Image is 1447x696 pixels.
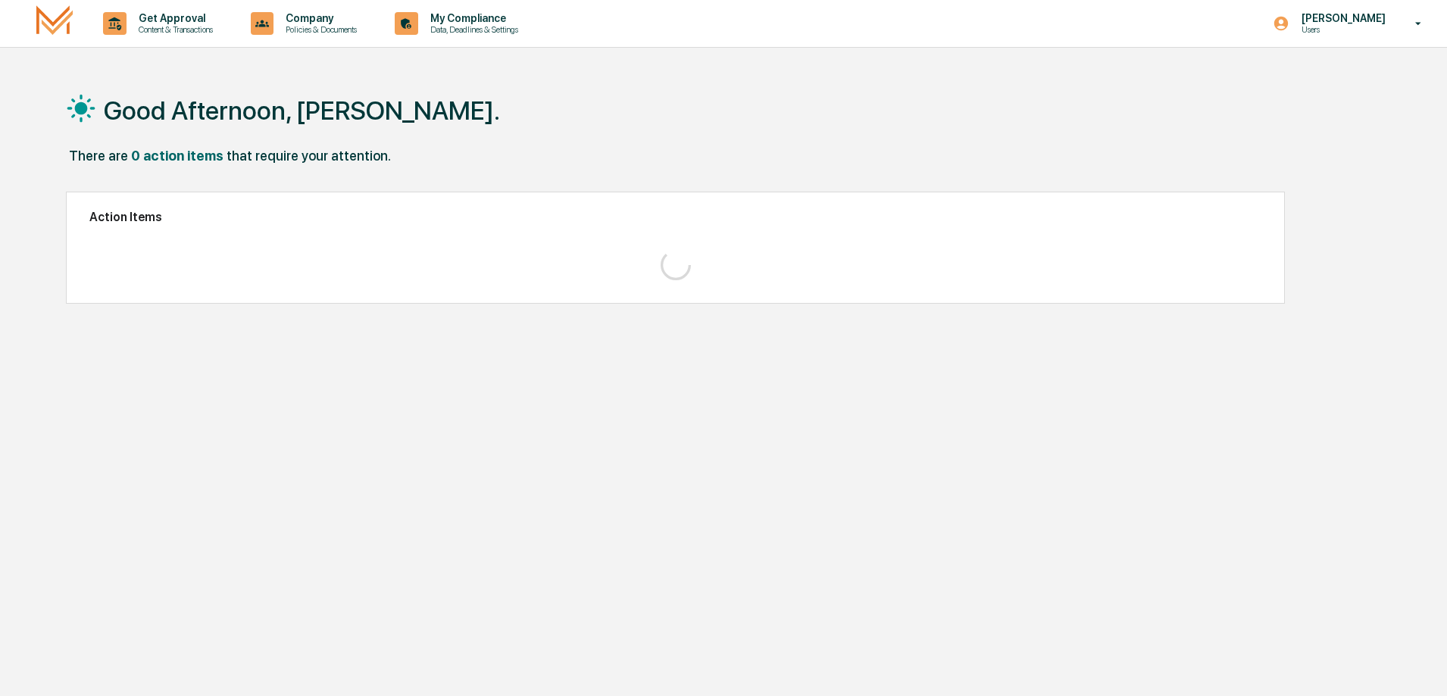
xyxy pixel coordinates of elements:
[127,24,220,35] p: Content & Transactions
[1289,24,1393,35] p: Users
[418,24,526,35] p: Data, Deadlines & Settings
[273,12,364,24] p: Company
[1289,12,1393,24] p: [PERSON_NAME]
[89,210,1261,224] h2: Action Items
[104,95,500,126] h1: Good Afternoon, [PERSON_NAME].
[131,148,223,164] div: 0 action items
[418,12,526,24] p: My Compliance
[69,148,128,164] div: There are
[227,148,391,164] div: that require your attention.
[273,24,364,35] p: Policies & Documents
[36,5,73,41] img: logo
[127,12,220,24] p: Get Approval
